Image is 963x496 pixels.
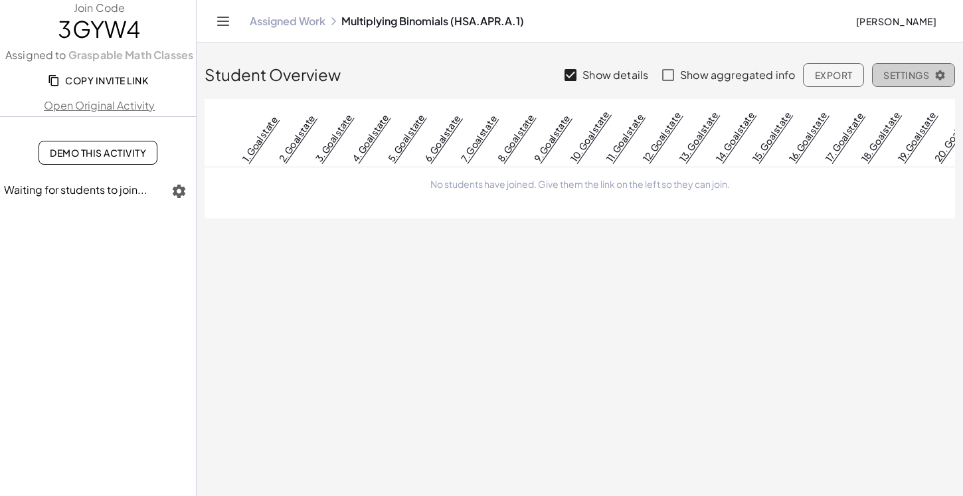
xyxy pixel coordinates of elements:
a: 4. Goal state [349,112,391,164]
a: 7. Goal state [458,112,499,163]
div: Student Overview [205,43,955,91]
a: Assigned Work [250,15,325,28]
a: 9. Goal state [531,112,572,164]
span: Export [814,69,852,81]
a: 11. Goal state [604,111,646,164]
button: Settings [872,63,955,87]
button: Toggle navigation [213,11,234,32]
button: Export [803,63,863,87]
span: Settings [883,69,944,81]
a: 13. Goal state [677,109,721,164]
a: 16. Goal state [786,109,829,163]
a: 14. Goal state [713,109,757,164]
a: 15. Goal state [750,109,794,164]
a: 18. Goal state [859,109,903,164]
a: 1. Goal state [240,114,280,164]
span: Copy Invite Link [50,74,148,86]
label: Show aggregated info [680,59,795,91]
a: 19. Goal state [895,109,938,163]
label: Show details [582,59,648,91]
a: Demo This Activity [39,141,157,165]
a: 17. Goal state [822,110,865,164]
a: 12. Goal state [640,109,683,163]
a: 10. Goal state [567,108,611,164]
button: Copy Invite Link [40,68,159,92]
span: Waiting for students to join... [4,183,147,197]
a: 8. Goal state [495,112,537,164]
label: Assigned to [5,48,193,63]
a: 3. Goal state [312,112,354,164]
a: 5. Goal state [385,112,427,164]
td: No students have joined. Give them the link on the left so they can join. [205,167,955,202]
span: Demo This Activity [50,147,146,159]
a: 2. Goal state [276,112,317,164]
button: [PERSON_NAME] [845,9,947,33]
span: [PERSON_NAME] [855,15,936,27]
a: Graspable Math Classes [66,48,193,63]
a: 6. Goal state [422,112,463,164]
